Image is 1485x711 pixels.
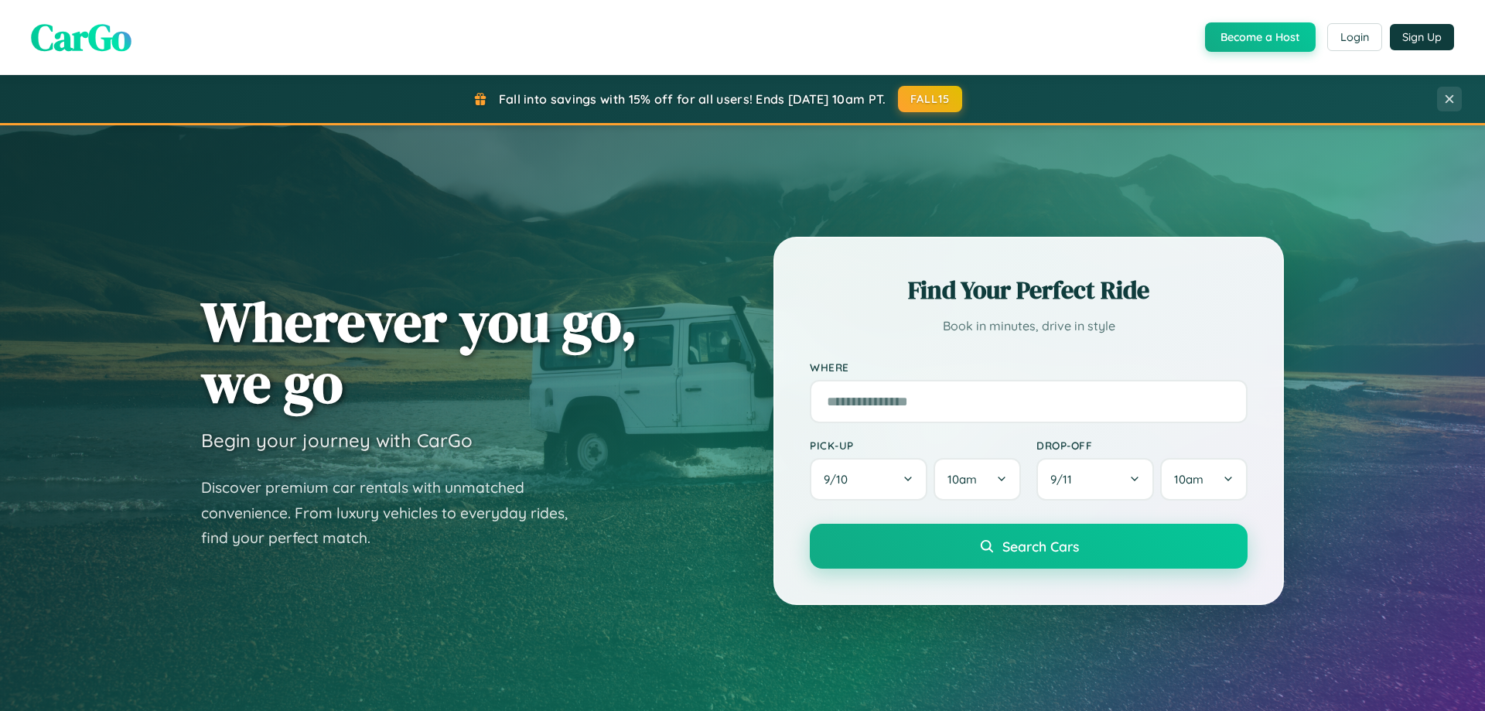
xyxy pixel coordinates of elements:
[810,273,1248,307] h2: Find Your Perfect Ride
[201,475,588,551] p: Discover premium car rentals with unmatched convenience. From luxury vehicles to everyday rides, ...
[1036,458,1154,501] button: 9/11
[1174,472,1203,487] span: 10am
[947,472,977,487] span: 10am
[1205,22,1316,52] button: Become a Host
[1002,538,1079,555] span: Search Cars
[499,91,886,107] span: Fall into savings with 15% off for all users! Ends [DATE] 10am PT.
[824,472,855,487] span: 9 / 10
[1327,23,1382,51] button: Login
[810,439,1021,452] label: Pick-up
[810,315,1248,337] p: Book in minutes, drive in style
[810,361,1248,374] label: Where
[201,291,637,413] h1: Wherever you go, we go
[201,429,473,452] h3: Begin your journey with CarGo
[1160,458,1248,501] button: 10am
[1050,472,1080,487] span: 9 / 11
[1390,24,1454,50] button: Sign Up
[810,458,927,501] button: 9/10
[934,458,1021,501] button: 10am
[31,12,131,63] span: CarGo
[810,524,1248,569] button: Search Cars
[898,86,963,112] button: FALL15
[1036,439,1248,452] label: Drop-off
